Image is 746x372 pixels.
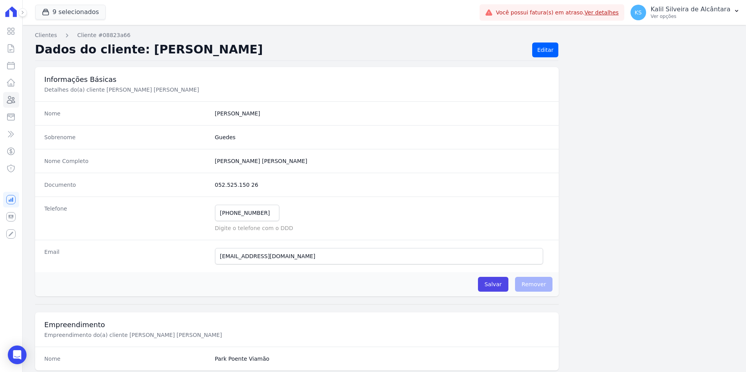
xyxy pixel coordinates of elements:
dt: Nome [44,355,209,363]
p: Ver opções [651,13,730,19]
dt: Email [44,248,209,264]
p: Kalil Silveira de Alcântara [651,5,730,13]
dt: Nome [44,110,209,117]
h2: Dados do cliente: [PERSON_NAME] [35,43,526,57]
p: Detalhes do(a) cliente [PERSON_NAME] [PERSON_NAME] [44,86,307,94]
button: 9 selecionados [35,5,106,19]
h3: Empreendimento [44,320,550,329]
button: KS Kalil Silveira de Alcântara Ver opções [624,2,746,23]
span: Remover [515,277,553,292]
p: Empreendimento do(a) cliente [PERSON_NAME] [PERSON_NAME] [44,331,307,339]
h3: Informações Básicas [44,75,550,84]
dd: Guedes [215,133,550,141]
dt: Sobrenome [44,133,209,141]
nav: Breadcrumb [35,31,734,39]
dt: Documento [44,181,209,189]
dd: [PERSON_NAME] [PERSON_NAME] [215,157,550,165]
dt: Telefone [44,205,209,232]
a: Cliente #08823a66 [77,31,130,39]
a: Clientes [35,31,57,39]
input: Salvar [478,277,508,292]
dd: Park Poente Viamão [215,355,550,363]
a: Ver detalhes [584,9,619,16]
p: Digite o telefone com o DDD [215,224,550,232]
dd: 052.525.150 26 [215,181,550,189]
dd: [PERSON_NAME] [215,110,550,117]
dt: Nome Completo [44,157,209,165]
span: KS [635,10,642,15]
a: Editar [532,43,558,57]
div: Open Intercom Messenger [8,345,27,364]
span: Você possui fatura(s) em atraso. [496,9,619,17]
